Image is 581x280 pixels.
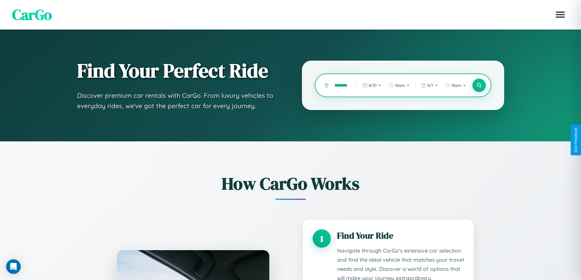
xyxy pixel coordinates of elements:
[395,83,405,88] span: 10am
[337,229,464,242] h3: Find Your Ride
[108,172,474,195] h2: How CarGo Works
[427,83,433,88] span: 9 / 1
[12,5,52,25] span: CarGo
[418,80,441,90] button: 9/1
[442,80,469,90] button: 10am
[386,80,413,90] button: 10am
[313,229,331,248] div: 1
[77,60,278,81] h1: Find Your Perfect Ride
[574,128,578,152] div: Give Feedback
[552,6,569,23] button: Open menu
[77,90,278,111] p: Discover premium car rentals with CarGo. From luxury vehicles to everyday rides, we've got the pe...
[360,80,385,90] button: 8/31
[6,259,21,274] div: Open Intercom Messenger
[451,83,461,88] span: 10am
[369,83,377,88] span: 8 / 31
